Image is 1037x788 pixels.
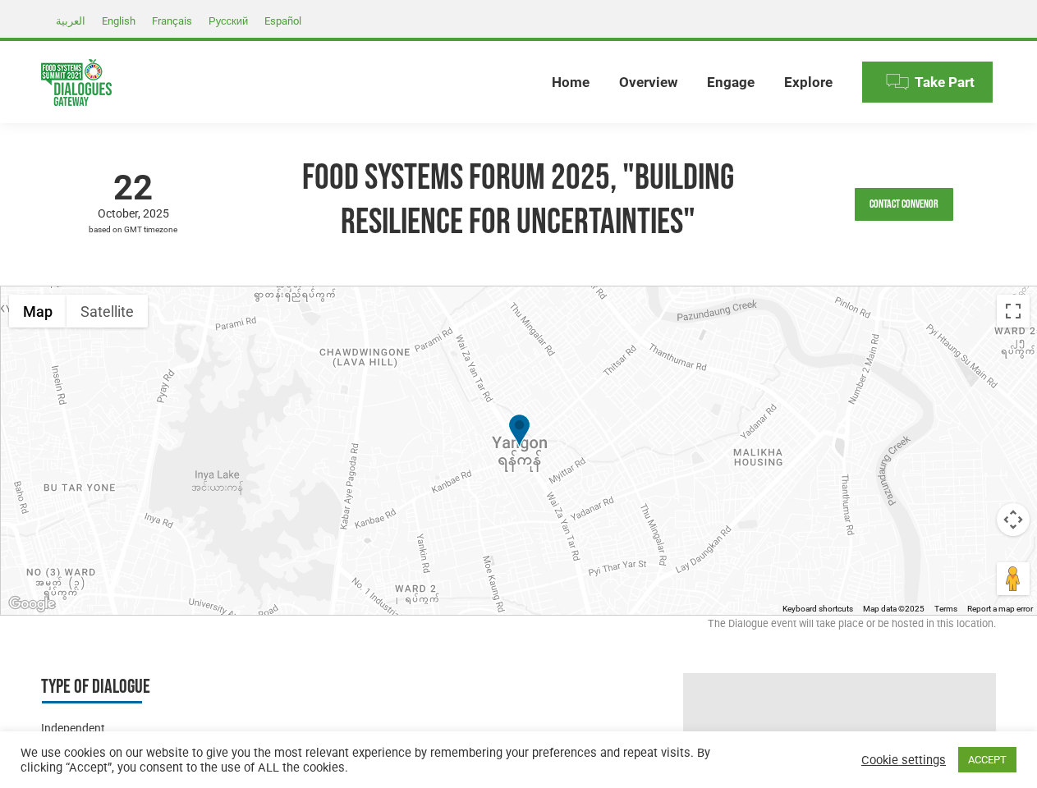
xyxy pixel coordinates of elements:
[143,207,169,220] span: 2025
[707,74,755,91] span: Engage
[552,74,590,91] span: Home
[21,745,718,775] div: We use cookies on our website to give you the most relevant experience by remembering your prefer...
[934,604,957,613] a: Terms (opens in new tab)
[855,188,953,221] a: Contact Convenor
[41,616,996,640] div: The Dialogue event will take place or be hosted in this location.
[56,15,85,27] span: العربية
[48,11,94,30] a: العربية
[9,295,67,328] button: Show street map
[41,59,112,106] img: Food Systems Summit Dialogues
[144,11,200,30] a: Français
[41,673,346,703] h3: Type of Dialogue
[885,70,910,94] img: Menu icon
[200,11,256,30] a: Русский
[5,593,59,615] a: Open this area in Google Maps (opens a new window)
[256,11,310,30] a: Español
[997,503,1030,536] button: Map camera controls
[619,74,677,91] span: Overview
[152,15,192,27] span: Français
[94,11,144,30] a: English
[861,753,946,767] a: Cookie settings
[5,593,59,615] img: Google
[41,171,226,205] span: 22
[209,15,248,27] span: Русский
[41,720,346,736] div: Independent
[997,562,1030,595] button: Drag Pegman onto the map to open Street View
[98,207,143,220] span: October
[863,604,925,613] span: Map data ©2025
[997,295,1030,328] button: Toggle fullscreen view
[41,222,226,238] span: based on GMT timezone
[102,15,135,27] span: English
[915,74,975,91] span: Take Part
[782,603,853,615] button: Keyboard shortcuts
[784,74,833,91] span: Explore
[264,15,301,27] span: Español
[967,604,1033,613] a: Report a map error
[958,747,1016,772] a: ACCEPT
[67,295,148,328] button: Show satellite imagery
[242,156,796,245] h1: Food Systems Forum 2025, "Building Resilience for Uncertainties"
